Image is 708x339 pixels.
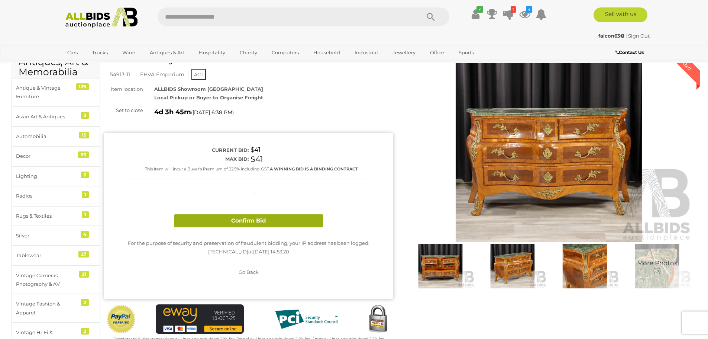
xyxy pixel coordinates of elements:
[615,48,646,57] a: Contact Us
[145,47,189,59] a: Antiques & Art
[154,108,191,116] strong: 4d 3h 45m
[16,132,77,141] div: Automobilia
[412,7,449,26] button: Search
[637,260,677,274] span: More Photos (5)
[11,78,100,107] a: Antique & Vintage Furniture 129
[117,47,140,59] a: Wine
[106,304,136,334] img: Official PayPal Seal
[11,266,100,294] a: Vintage Cameras, Photography & AV 21
[127,155,249,163] div: Max bid:
[598,33,624,39] strong: falcon63
[511,6,516,13] i: 1
[78,151,89,158] div: 93
[16,112,77,121] div: Asian Art & Antiques
[82,211,89,218] div: 1
[16,84,77,101] div: Antique & Vintage Furniture
[87,47,113,59] a: Trucks
[106,71,134,77] a: 54913-11
[127,146,249,154] div: Current bid:
[62,59,125,71] a: [GEOGRAPHIC_DATA]
[208,249,248,255] span: [TECHNICAL_ID]
[82,191,89,198] div: 1
[136,71,188,77] a: EHVA Emporium
[127,233,370,262] div: For the purpose of security and preservation of fraudulent bidding, your IP address has been logg...
[19,57,93,77] h2: Antiques, Art & Memorabilia
[308,47,345,59] a: Household
[623,244,691,288] a: More Photos(5)
[191,69,206,80] span: ACT
[98,106,149,115] div: Set to close
[194,47,230,59] a: Hospitality
[16,212,77,220] div: Rugs & Textiles
[350,47,383,59] a: Industrial
[79,132,89,138] div: 15
[476,6,483,13] i: ✔
[11,186,100,206] a: Radios 1
[145,166,358,172] small: This Item will incur a Buyer's Premium of 22.5% including GST.
[11,294,100,323] a: Vintage Fashion & Apparel 2
[519,7,530,21] a: 4
[11,107,100,127] a: Asian Art & Antiques 3
[594,7,647,22] a: Sell with us
[503,7,514,21] a: 1
[156,304,244,334] img: eWAY Payment Gateway
[11,226,100,246] a: Silver 4
[253,249,289,255] span: [DATE] 14:53:20
[16,231,77,240] div: Silver
[625,33,627,39] span: |
[16,192,77,200] div: Radios
[81,328,89,335] div: 2
[250,146,261,153] span: $41
[81,231,89,238] div: 4
[61,7,142,28] img: Allbids.com.au
[11,146,100,166] a: Decor 93
[550,244,619,288] img: Louis XV Style Bombe Chest of Four Drawers
[136,71,188,78] mark: EHVA Emporium
[154,95,263,100] strong: Local Pickup or Buyer to Organise Freight
[267,47,304,59] a: Computers
[191,109,234,115] span: ( )
[406,244,475,288] img: Louis XV Style Bombe Chest of Four Drawers
[98,85,149,93] div: Item location
[404,56,694,242] img: Louis XV Style Bombe Chest of Four Drawers
[425,47,449,59] a: Office
[454,47,479,59] a: Sports
[235,47,262,59] a: Charity
[363,304,393,334] img: Secured by Rapid SSL
[269,304,343,334] img: PCI DSS compliant
[108,52,391,64] h1: Louis XV Style Bombe Chest of Four Drawers
[106,71,134,78] mark: 54913-11
[270,166,358,172] b: A WINNING BID IS A BINDING CONTRACT
[174,214,323,227] button: Confirm Bid
[81,112,89,119] div: 3
[154,86,263,92] strong: ALLBIDS Showroom [GEOGRAPHIC_DATA]
[388,47,420,59] a: Jewellery
[615,49,644,55] b: Contact Us
[16,172,77,180] div: Lighting
[16,300,77,317] div: Vintage Fashion & Apparel
[250,154,263,164] span: $41
[76,83,89,90] div: 129
[11,246,100,265] a: Tablewear 27
[193,109,232,116] span: [DATE] 6:38 PM
[16,251,77,260] div: Tablewear
[11,127,100,146] a: Automobilia 15
[79,271,89,278] div: 21
[81,299,89,306] div: 2
[78,251,89,258] div: 27
[470,7,481,21] a: ✔
[239,269,259,275] span: Go Back
[62,47,83,59] a: Cars
[478,244,547,288] img: Louis XV Style Bombe Chest of Four Drawers
[666,45,700,79] div: Outbid
[11,206,100,226] a: Rugs & Textiles 1
[598,33,625,39] a: falcon63
[11,166,100,186] a: Lighting 2
[526,6,532,13] i: 4
[623,244,691,288] img: Louis XV Style Bombe Chest of Four Drawers
[16,271,77,289] div: Vintage Cameras, Photography & AV
[628,33,650,39] a: Sign Out
[16,152,77,160] div: Decor
[81,172,89,178] div: 2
